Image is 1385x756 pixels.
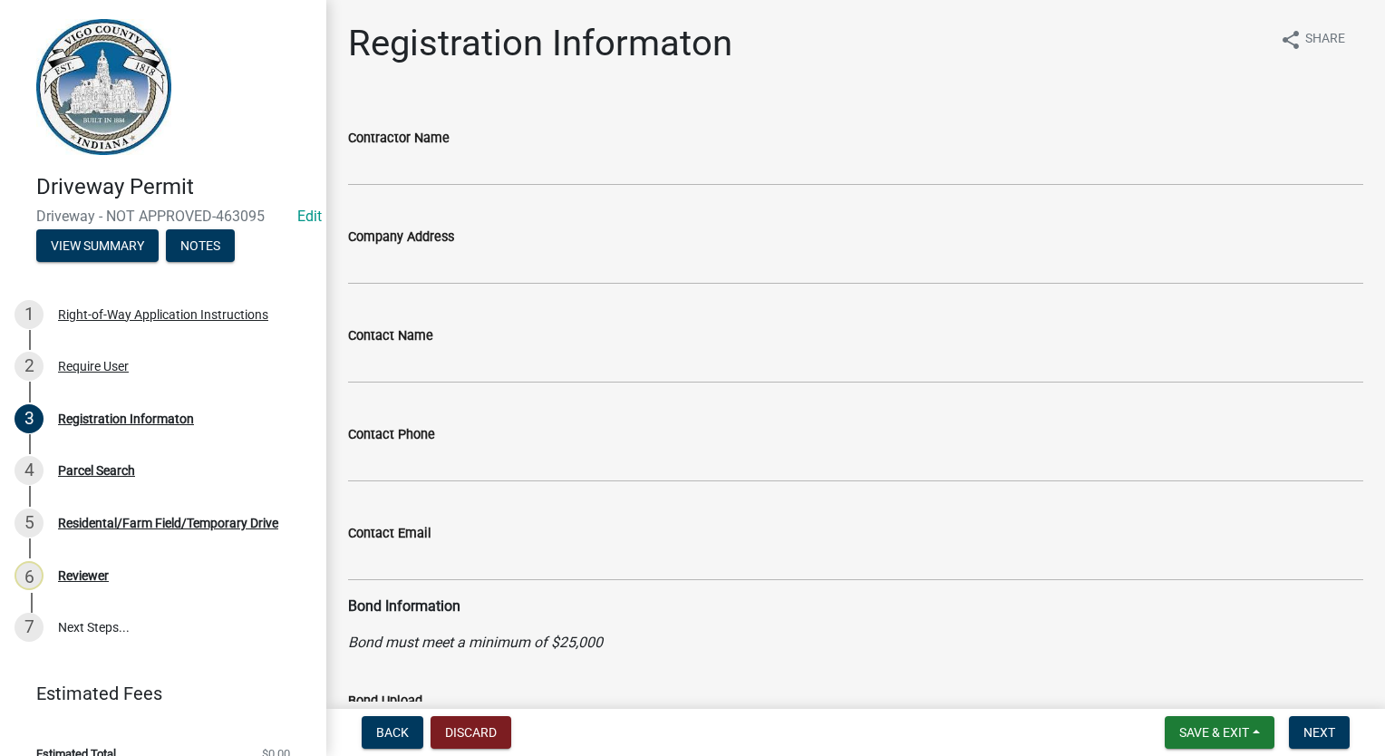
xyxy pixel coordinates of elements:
[348,634,603,651] i: Bond must meet a minimum of $25,000
[297,208,322,225] wm-modal-confirm: Edit Application Number
[348,695,422,708] label: Bond Upload
[348,132,450,145] label: Contractor Name
[348,528,431,540] label: Contact Email
[1165,716,1274,749] button: Save & Exit
[348,22,732,65] h1: Registration Informaton
[348,429,435,441] label: Contact Phone
[166,229,235,262] button: Notes
[15,675,297,712] a: Estimated Fees
[58,412,194,425] div: Registration Informaton
[15,404,44,433] div: 3
[166,239,235,254] wm-modal-confirm: Notes
[297,208,322,225] a: Edit
[15,561,44,590] div: 6
[1280,29,1302,51] i: share
[58,360,129,373] div: Require User
[36,239,159,254] wm-modal-confirm: Summary
[1303,725,1335,740] span: Next
[1289,716,1350,749] button: Next
[58,569,109,582] div: Reviewer
[348,231,454,244] label: Company Address
[431,716,511,749] button: Discard
[348,330,433,343] label: Contact Name
[362,716,423,749] button: Back
[36,174,312,200] h4: Driveway Permit
[36,208,290,225] span: Driveway - NOT APPROVED-463095
[36,19,171,155] img: Vigo County, Indiana
[15,613,44,642] div: 7
[15,509,44,538] div: 5
[58,308,268,321] div: Right-of-Way Application Instructions
[58,464,135,477] div: Parcel Search
[15,300,44,329] div: 1
[58,517,278,529] div: Residental/Farm Field/Temporary Drive
[15,456,44,485] div: 4
[1265,22,1360,57] button: shareShare
[1305,29,1345,51] span: Share
[15,352,44,381] div: 2
[376,725,409,740] span: Back
[348,597,460,615] strong: Bond Information
[1179,725,1249,740] span: Save & Exit
[36,229,159,262] button: View Summary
